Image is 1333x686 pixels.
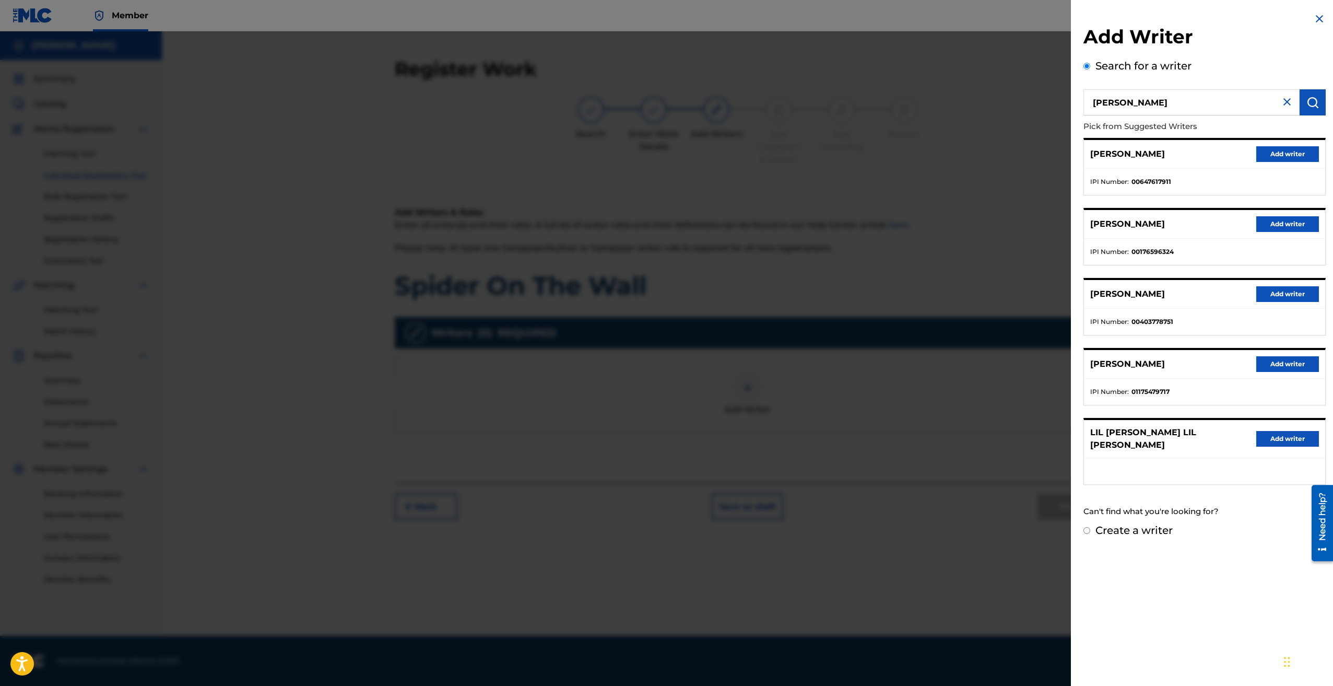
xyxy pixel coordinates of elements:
[1256,216,1319,232] button: Add writer
[1090,358,1165,370] p: [PERSON_NAME]
[1131,317,1173,327] strong: 00403778751
[1256,356,1319,372] button: Add writer
[1090,387,1129,397] span: IPI Number :
[1284,646,1290,678] div: Drag
[1090,218,1165,230] p: [PERSON_NAME]
[13,8,53,23] img: MLC Logo
[1083,501,1326,523] div: Can't find what you're looking for?
[1256,286,1319,302] button: Add writer
[1083,89,1300,115] input: Search writer's name or IPI Number
[1090,148,1165,160] p: [PERSON_NAME]
[1090,317,1129,327] span: IPI Number :
[1131,387,1170,397] strong: 01175479717
[1306,96,1319,109] img: Search Works
[1304,481,1333,565] iframe: Resource Center
[1083,25,1326,52] h2: Add Writer
[1083,115,1266,138] p: Pick from Suggested Writers
[112,9,148,21] span: Member
[1090,288,1165,300] p: [PERSON_NAME]
[1131,177,1171,187] strong: 00647617911
[1090,177,1129,187] span: IPI Number :
[93,9,105,22] img: Top Rightsholder
[1256,146,1319,162] button: Add writer
[1090,247,1129,257] span: IPI Number :
[1131,247,1174,257] strong: 00176596324
[1281,96,1293,108] img: close
[1090,426,1256,451] p: LIL [PERSON_NAME] LIL [PERSON_NAME]
[1256,431,1319,447] button: Add writer
[1095,60,1192,72] label: Search for a writer
[1281,636,1333,686] iframe: Chat Widget
[1095,524,1173,537] label: Create a writer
